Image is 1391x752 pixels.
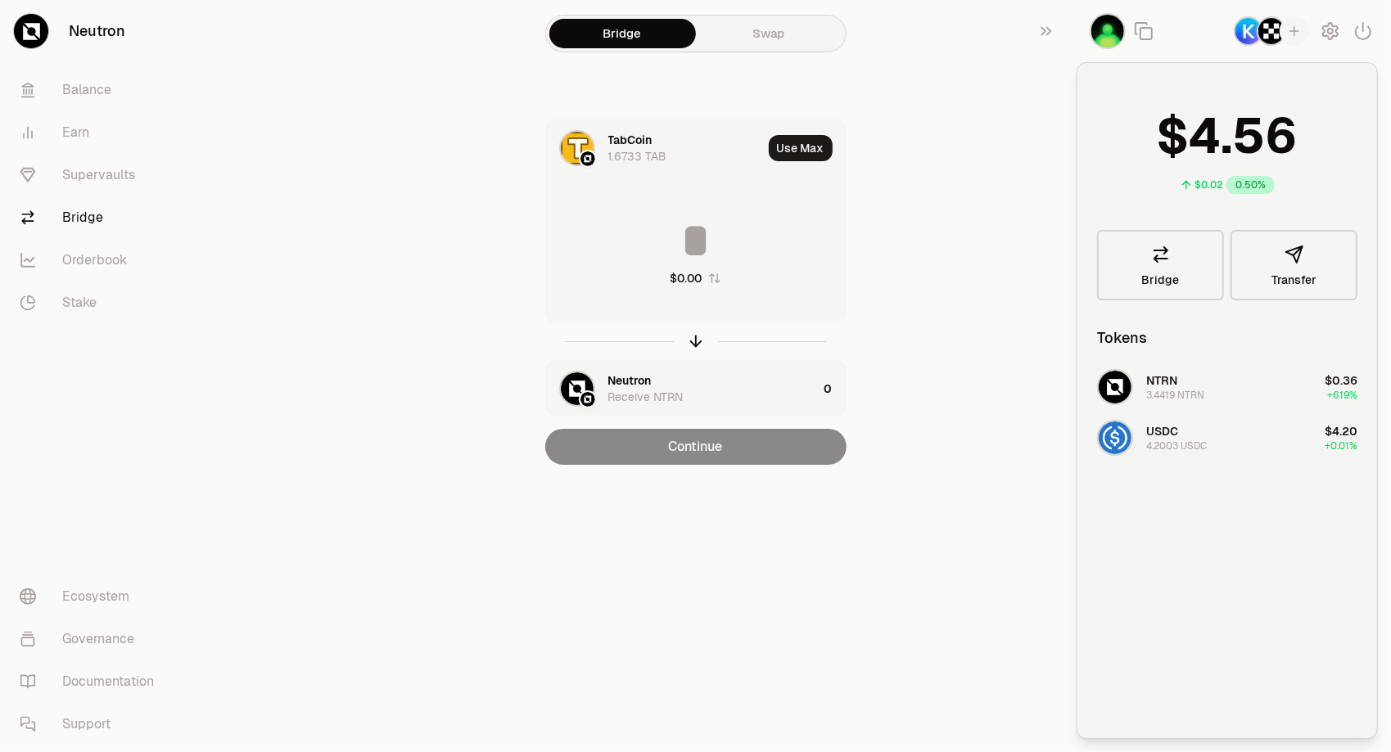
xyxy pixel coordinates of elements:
[1257,16,1286,46] img: OKX Wallet
[62,714,111,734] font: Support
[7,239,177,281] a: Orderbook
[561,132,594,164] img: TAB Logo
[1234,16,1263,46] img: Keplr
[1195,178,1223,191] div: $0.02
[7,618,177,660] a: Governance
[1146,389,1204,402] div: 3.4419 NTRN
[546,120,762,176] div: TAB LogoNeutron LogoTabCoin1.6733 TAB
[549,19,696,48] a: Bridge
[608,148,667,164] div: 1.6733 TAB
[608,132,653,148] div: TabCoin
[1142,274,1180,286] span: Bridge
[7,111,177,154] a: Earn
[62,208,103,227] font: Bridge
[62,587,129,606] font: Ecosystem
[1097,230,1224,300] a: Bridge
[7,196,177,239] a: Bridge
[1226,176,1275,194] div: 0.50%
[7,154,177,196] a: Supervaults
[1146,439,1207,453] div: 4.2003 USDC
[1325,424,1357,439] span: $4.20
[1087,413,1367,462] button: USDC LogoUSDC4.2003 USDC$4.20+0.01%
[608,372,652,389] div: Neutron
[824,361,846,417] div: 0
[546,361,818,417] div: NTRN LogoNeutron LogoNeutronReceive NTRN
[670,270,702,286] div: $0.00
[1271,274,1316,286] span: Transfer
[7,703,177,745] a: Support
[1231,230,1357,300] button: Transfer
[7,69,177,111] a: Balance
[1327,389,1357,402] span: +6.19%
[62,293,97,313] font: Stake
[1146,424,1178,439] span: USDC
[546,361,846,417] button: NTRN LogoNeutron LogoNeutronReceive NTRN0
[62,80,111,100] font: Balance
[1087,362,1367,412] button: NTRN LogoNTRN3.4419 NTRN$0.36+6.19%
[1325,439,1357,453] span: +0.01%
[7,281,177,324] a: Stake
[7,660,177,703] a: Documentation
[1090,13,1126,49] img: A8A0
[1099,421,1131,454] img: USDC Logo
[62,250,127,270] font: Orderbook
[769,135,833,161] button: Use Max
[62,123,89,142] font: Earn
[62,672,154,691] font: Documentation
[608,389,684,405] div: Receive NTRN
[69,20,125,43] font: Neutron
[7,575,177,618] a: Ecosystem
[696,19,842,48] a: Swap
[1097,326,1147,349] div: Tokens
[670,270,721,286] button: $0.00
[580,392,595,407] img: Neutron Logo
[62,629,134,649] font: Governance
[1325,373,1357,388] span: $0.36
[580,151,595,166] img: Neutron Logo
[62,165,135,185] font: Supervaults
[1146,373,1177,388] span: NTRN
[561,372,594,405] img: NTRN Logo
[1099,371,1131,403] img: NTRN Logo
